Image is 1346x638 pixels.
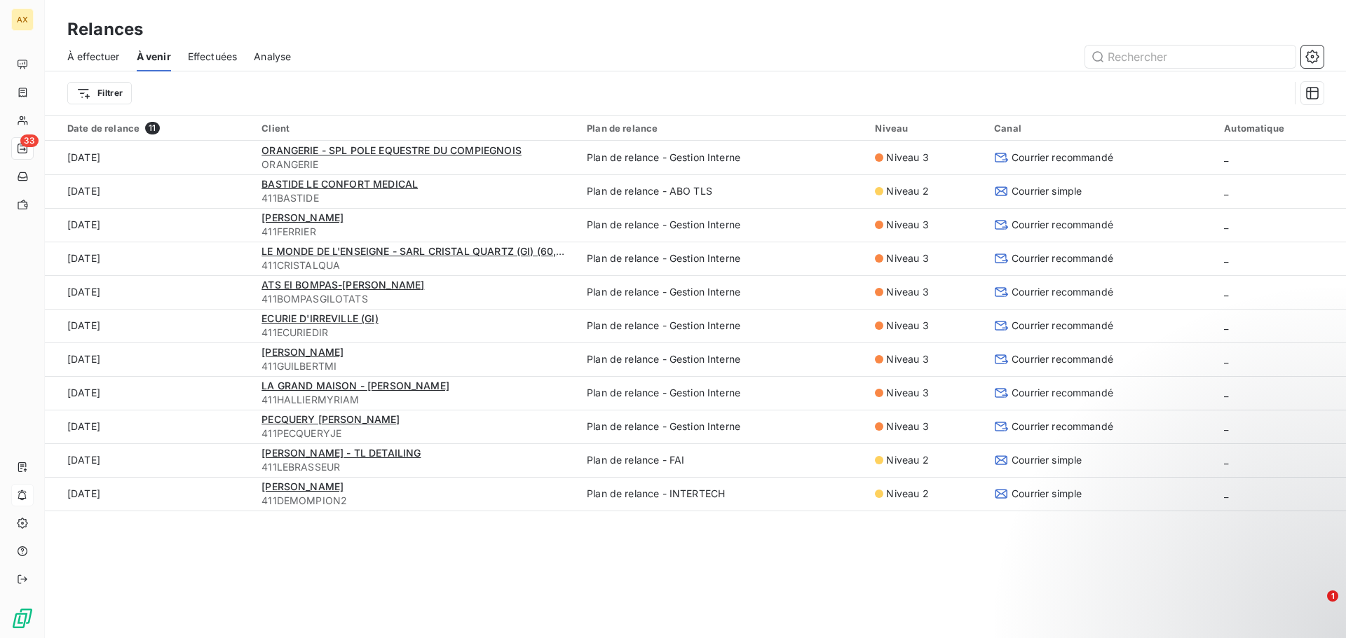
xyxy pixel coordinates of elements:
[45,443,253,477] td: [DATE]
[45,141,253,174] td: [DATE]
[1224,487,1228,499] span: _
[1224,252,1228,264] span: _
[261,158,570,172] span: ORANGERIE
[1298,590,1332,624] iframe: Intercom live chat
[1012,487,1082,501] span: Courrier simple
[261,312,378,324] span: ECURIE D'IRREVILLE (GI)
[886,386,928,400] span: Niveau 3
[1224,151,1228,163] span: _
[20,134,39,147] span: 33
[67,17,143,42] h3: Relances
[261,460,570,474] span: 411LEBRASSEUR
[261,494,570,508] span: 411DEMOMPION2
[1012,151,1113,165] span: Courrier recommandé
[1327,590,1338,602] span: 1
[1224,420,1228,432] span: _
[261,191,570,205] span: 411BASTIDE
[261,144,522,156] span: ORANGERIE - SPL POLE EQUESTRE DU COMPIEGNOIS
[45,208,253,242] td: [DATE]
[587,123,858,134] div: Plan de relance
[45,410,253,443] td: [DATE]
[886,487,928,501] span: Niveau 2
[1012,184,1082,198] span: Courrier simple
[1224,286,1228,298] span: _
[145,122,159,134] span: 11
[67,82,132,104] button: Filtrer
[254,50,291,64] span: Analyse
[578,174,866,208] td: Plan de relance - ABO TLS
[1224,219,1228,230] span: _
[45,174,253,208] td: [DATE]
[45,309,253,342] td: [DATE]
[578,342,866,376] td: Plan de relance - Gestion Interne
[261,393,570,407] span: 411HALLIERMYRIAM
[261,359,570,373] span: 411GUILBERTMI
[578,208,866,242] td: Plan de relance - Gestion Interne
[45,242,253,275] td: [DATE]
[1066,502,1346,600] iframe: Intercom notifications message
[1012,285,1113,299] span: Courrier recommandé
[261,178,418,190] span: BASTIDE LE CONFORT MEDICAL
[1012,251,1113,265] span: Courrier recommandé
[261,225,570,239] span: 411FERRIER
[45,342,253,376] td: [DATE]
[1085,46,1296,68] input: Rechercher
[1224,123,1338,134] div: Automatique
[1012,352,1113,366] span: Courrier recommandé
[261,413,400,425] span: PECQUERY [PERSON_NAME]
[578,309,866,342] td: Plan de relance - Gestion Interne
[578,275,866,309] td: Plan de relance - Gestion Interne
[578,410,866,443] td: Plan de relance - Gestion Interne
[578,376,866,410] td: Plan de relance - Gestion Interne
[1224,319,1228,331] span: _
[1012,319,1113,333] span: Courrier recommandé
[11,607,34,630] img: Logo LeanPay
[45,275,253,309] td: [DATE]
[578,141,866,174] td: Plan de relance - Gestion Interne
[886,251,928,265] span: Niveau 3
[261,326,570,340] span: 411ECURIEDIR
[137,50,171,64] span: À venir
[1012,386,1113,400] span: Courrier recommandé
[994,123,1207,134] div: Canal
[45,376,253,410] td: [DATE]
[1012,453,1082,467] span: Courrier simple
[886,453,928,467] span: Niveau 2
[67,122,245,134] div: Date de relance
[1224,387,1228,398] span: _
[1224,353,1228,365] span: _
[11,8,34,31] div: AX
[578,242,866,275] td: Plan de relance - Gestion Interne
[886,352,928,366] span: Niveau 3
[261,258,570,272] span: 411CRISTALQUA
[261,123,290,134] span: Client
[261,427,570,441] span: 411PECQUERYJE
[261,279,424,291] span: ATS EI BOMPAS-[PERSON_NAME]
[886,184,928,198] span: Niveau 2
[1012,218,1113,232] span: Courrier recommandé
[886,419,928,434] span: Niveau 3
[1224,454,1228,466] span: _
[578,477,866,511] td: Plan de relance - INTERTECH
[578,443,866,477] td: Plan de relance - FAI
[261,211,344,223] span: [PERSON_NAME]
[188,50,238,64] span: Effectuées
[1224,185,1228,197] span: _
[886,218,928,232] span: Niveau 3
[261,292,570,306] span: 411BOMPASGILOTATS
[261,480,344,492] span: [PERSON_NAME]
[886,285,928,299] span: Niveau 3
[261,380,449,391] span: LA GRAND MAISON - [PERSON_NAME]
[261,245,582,257] span: LE MONDE DE L'ENSEIGNE - SARL CRISTAL QUARTZ (GI) (60,00 €)
[886,151,928,165] span: Niveau 3
[1012,419,1113,434] span: Courrier recommandé
[261,447,421,459] span: [PERSON_NAME] - TL DETAILING
[67,50,120,64] span: À effectuer
[886,319,928,333] span: Niveau 3
[45,477,253,511] td: [DATE]
[875,123,977,134] div: Niveau
[261,346,344,358] span: [PERSON_NAME]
